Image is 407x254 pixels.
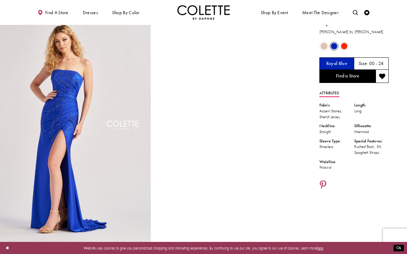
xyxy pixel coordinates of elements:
[319,29,389,35] h3: [PERSON_NAME] by [PERSON_NAME]
[340,41,349,51] div: Scarlet
[153,17,304,92] video: Style CL8500 Colette by Daphne #1 autoplay loop mute video
[317,245,323,250] a: here
[319,108,354,120] div: Accent Stones, Stretch Jersey
[329,41,339,51] div: Royal Blue
[326,61,347,66] h5: Chosen color
[359,60,368,66] span: Size:
[319,70,376,83] a: Find a Store
[319,180,327,190] a: Share using Pinterest - Opens in new tab
[319,144,354,150] div: Strapless
[3,243,12,253] button: Close Dialog
[319,159,354,165] div: Waistline:
[319,138,354,144] div: Sleeve Type:
[319,90,339,97] a: Attributes
[319,123,354,129] div: Neckline:
[363,5,371,20] a: Check Wishlist
[38,244,369,251] p: Website uses cookies to give you personalized shopping and marketing experiences. By continuing t...
[319,41,329,51] div: Champagne
[354,129,389,135] div: Mermaid
[394,245,404,251] button: Submit Dialog
[369,61,384,66] h5: 00 - 24
[354,123,389,129] div: Silhouette:
[319,41,389,51] div: Product color controls state depends on size chosen
[354,138,389,144] div: Special Features:
[319,102,354,108] div: Fabric:
[354,144,389,155] div: Ruched Back, Slit, Spaghetti Straps
[354,108,389,114] div: Long
[351,5,359,20] a: Toggle search
[376,70,389,83] button: Add to wishlist
[319,129,354,135] div: Straight
[177,5,230,20] img: Colette by Daphne
[354,102,389,108] div: Length:
[177,5,230,20] a: Visit Home Page
[319,164,354,170] div: Natural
